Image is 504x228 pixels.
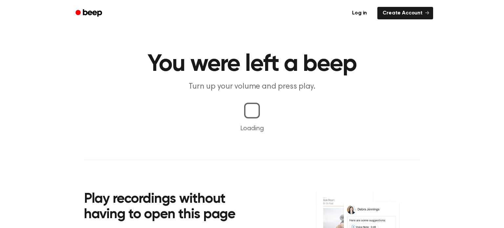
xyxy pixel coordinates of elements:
[84,192,261,223] h2: Play recordings without having to open this page
[71,7,108,20] a: Beep
[126,81,378,92] p: Turn up your volume and press play.
[84,52,420,76] h1: You were left a beep
[8,124,496,134] p: Loading
[346,6,373,21] a: Log in
[377,7,433,19] a: Create Account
